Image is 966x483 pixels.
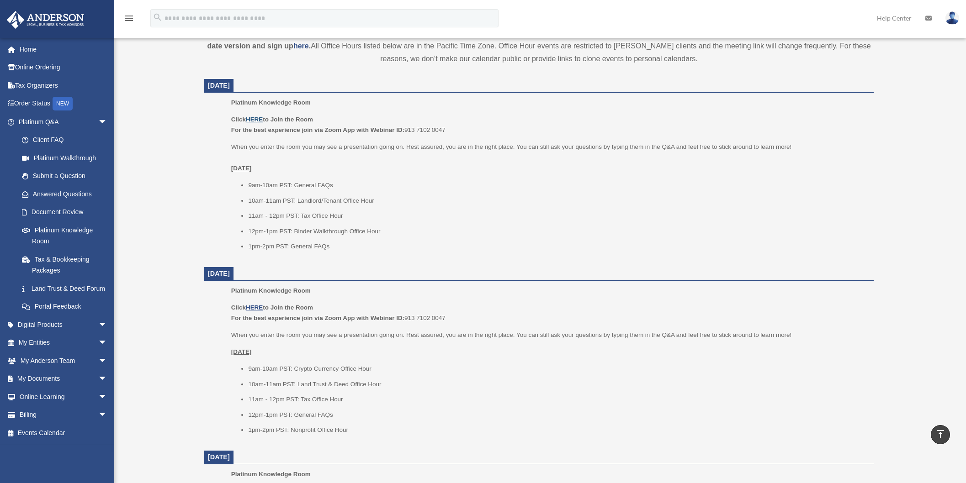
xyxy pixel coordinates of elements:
[153,12,163,22] i: search
[6,113,121,131] a: Platinum Q&Aarrow_drop_down
[13,185,121,203] a: Answered Questions
[6,352,121,370] a: My Anderson Teamarrow_drop_down
[208,270,230,277] span: [DATE]
[248,379,867,390] li: 10am-11am PST: Land Trust & Deed Office Hour
[123,13,134,24] i: menu
[13,298,121,316] a: Portal Feedback
[208,82,230,89] span: [DATE]
[98,113,117,131] span: arrow_drop_down
[6,370,121,388] a: My Documentsarrow_drop_down
[13,279,121,298] a: Land Trust & Deed Forum
[248,425,867,436] li: 1pm-2pm PST: Nonprofit Office Hour
[6,94,121,113] a: Order StatusNEW
[6,334,121,352] a: My Entitiesarrow_drop_down
[204,27,874,65] div: All Office Hours listed below are in the Pacific Time Zone. Office Hour events are restricted to ...
[309,42,311,50] strong: .
[945,11,959,25] img: User Pic
[231,315,404,321] b: For the best experience join via Zoom App with Webinar ID:
[13,203,121,221] a: Document Review
[231,302,867,324] p: 913 7102 0047
[98,370,117,388] span: arrow_drop_down
[13,131,121,149] a: Client FAQ
[248,394,867,405] li: 11am - 12pm PST: Tax Office Hour
[246,304,263,311] a: HERE
[6,424,121,442] a: Events Calendar
[248,409,867,420] li: 12pm-1pm PST: General FAQs
[248,241,867,252] li: 1pm-2pm PST: General FAQs
[98,352,117,370] span: arrow_drop_down
[208,453,230,461] span: [DATE]
[231,471,311,478] span: Platinum Knowledge Room
[98,406,117,425] span: arrow_drop_down
[123,16,134,24] a: menu
[248,210,867,221] li: 11am - 12pm PST: Tax Office Hour
[13,221,117,250] a: Platinum Knowledge Room
[231,142,867,174] p: When you enter the room you may see a presentation going on. Rest assured, you are in the right p...
[6,406,121,424] a: Billingarrow_drop_down
[13,250,121,279] a: Tax & Bookkeeping Packages
[53,97,73,110] div: NEW
[246,116,263,123] a: HERE
[6,315,121,334] a: Digital Productsarrow_drop_down
[231,165,252,172] u: [DATE]
[6,40,121,58] a: Home
[13,149,121,167] a: Platinum Walkthrough
[98,334,117,352] span: arrow_drop_down
[935,429,946,440] i: vertical_align_top
[98,388,117,406] span: arrow_drop_down
[231,304,313,311] b: Click to Join the Room
[231,126,404,133] b: For the best experience join via Zoom App with Webinar ID:
[231,287,311,294] span: Platinum Knowledge Room
[248,195,867,206] li: 10am-11am PST: Landlord/Tenant Office Hour
[248,226,867,237] li: 12pm-1pm PST: Binder Walkthrough Office Hour
[248,363,867,374] li: 9am-10am PST: Crypto Currency Office Hour
[6,388,121,406] a: Online Learningarrow_drop_down
[231,348,252,355] u: [DATE]
[6,58,121,77] a: Online Ordering
[293,42,309,50] a: here
[931,425,950,444] a: vertical_align_top
[231,114,867,136] p: 913 7102 0047
[98,315,117,334] span: arrow_drop_down
[4,11,87,29] img: Anderson Advisors Platinum Portal
[13,167,121,185] a: Submit a Question
[6,76,121,94] a: Tax Organizers
[231,116,313,123] b: Click to Join the Room
[248,180,867,191] li: 9am-10am PST: General FAQs
[231,99,311,106] span: Platinum Knowledge Room
[231,330,867,341] p: When you enter the room you may see a presentation going on. Rest assured, you are in the right p...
